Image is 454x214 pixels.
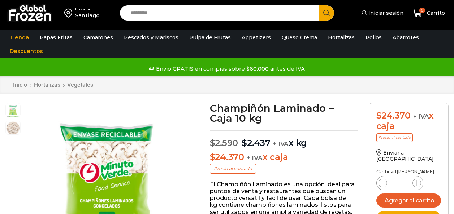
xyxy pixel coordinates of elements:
[34,81,61,88] a: Hortalizas
[242,138,271,148] bdi: 2.437
[75,7,100,12] div: Enviar a
[367,9,403,17] span: Iniciar sesión
[376,133,413,142] p: Precio al contado
[362,31,385,44] a: Pollos
[210,138,215,148] span: $
[80,31,117,44] a: Camarones
[413,113,429,120] span: + IVA
[419,8,425,13] span: 0
[6,44,47,58] a: Descuentos
[210,152,244,162] bdi: 24.370
[278,31,321,44] a: Queso Crema
[376,169,441,174] p: Cantidad [PERSON_NAME]
[376,150,434,162] a: Enviar a [GEOGRAPHIC_DATA]
[238,31,274,44] a: Appetizers
[273,140,289,147] span: + IVA
[120,31,182,44] a: Pescados y Mariscos
[75,12,100,19] div: Santiago
[359,6,403,20] a: Iniciar sesión
[210,164,256,173] p: Precio al contado
[13,81,94,88] nav: Breadcrumb
[376,110,411,121] bdi: 24.370
[411,5,447,22] a: 0 Carrito
[210,152,215,162] span: $
[324,31,358,44] a: Hortalizas
[393,178,407,188] input: Product quantity
[376,110,382,121] span: $
[64,7,75,19] img: address-field-icon.svg
[210,152,358,162] p: x caja
[6,103,20,118] span: cahmp-laminado
[6,31,33,44] a: Tienda
[247,154,263,161] span: + IVA
[186,31,234,44] a: Pulpa de Frutas
[210,130,358,148] p: x kg
[242,138,247,148] span: $
[425,9,445,17] span: Carrito
[376,193,441,208] button: Agregar al carrito
[376,111,441,131] div: x caja
[210,138,238,148] bdi: 2.590
[210,103,358,123] h1: Champiñón Laminado – Caja 10 kg
[67,81,94,88] a: Vegetales
[319,5,334,21] button: Search button
[6,121,20,135] span: champiñon laminado
[36,31,76,44] a: Papas Fritas
[389,31,423,44] a: Abarrotes
[13,81,27,88] a: Inicio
